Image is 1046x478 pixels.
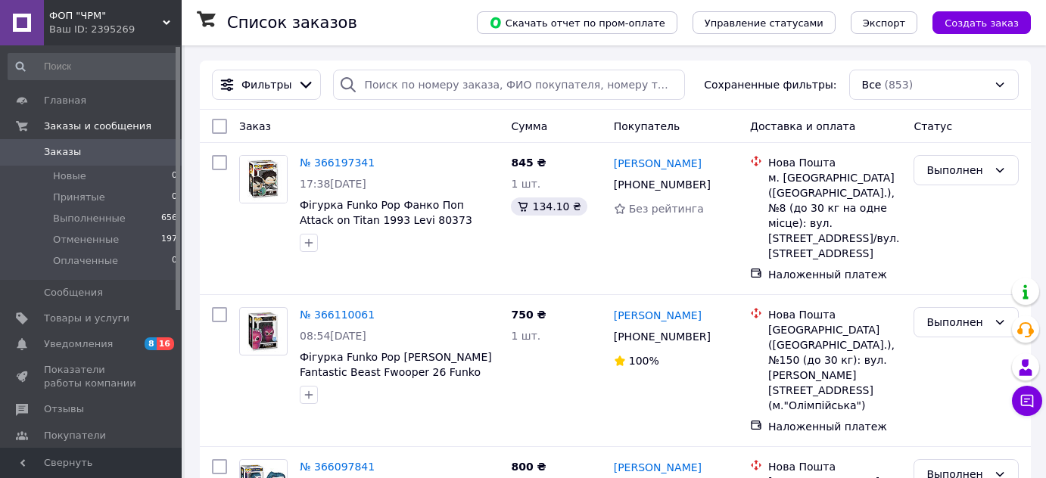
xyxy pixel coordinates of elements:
span: Доставка и оплата [750,120,855,132]
span: Статус [914,120,952,132]
button: Экспорт [851,11,917,34]
span: Фильтры [241,77,291,92]
div: Нова Пошта [768,155,901,170]
a: Создать заказ [917,16,1031,28]
span: Заказ [239,120,271,132]
div: Выполнен [926,162,988,178]
span: 800 ₴ [511,461,546,473]
div: [GEOGRAPHIC_DATA] ([GEOGRAPHIC_DATA].), №150 (до 30 кг): вул. [PERSON_NAME][STREET_ADDRESS] (м."О... [768,322,901,413]
span: Покупатель [614,120,680,132]
span: 1 шт. [511,330,540,342]
span: 08:54[DATE] [300,330,366,342]
span: (853) [884,79,913,91]
span: Без рейтинга [629,203,704,215]
span: 0 [172,254,177,268]
span: Скачать отчет по пром-оплате [489,16,665,29]
button: Чат с покупателем [1012,386,1042,416]
span: 0 [172,191,177,204]
span: Товары и услуги [44,312,129,325]
a: № 366110061 [300,309,375,321]
span: Выполненные [53,212,126,225]
a: Фігурка Funko Pop [PERSON_NAME] Fantastic Beast Fwooper 26 Funko Exclusive LE [300,351,492,393]
span: Сохраненные фильтры: [704,77,836,92]
div: Нова Пошта [768,307,901,322]
span: 1 шт. [511,178,540,190]
span: Сообщения [44,286,103,300]
span: 197 [161,233,177,247]
span: Новые [53,169,86,183]
div: 134.10 ₴ [511,197,587,216]
div: Выполнен [926,314,988,331]
span: Экспорт [863,17,905,29]
div: Нова Пошта [768,459,901,474]
a: [PERSON_NAME] [614,308,702,323]
div: Ваш ID: 2395269 [49,23,182,36]
a: Фото товару [239,307,288,355]
span: 17:38[DATE] [300,178,366,190]
span: Принятые [53,191,105,204]
button: Управление статусами [693,11,836,34]
input: Поиск по номеру заказа, ФИО покупателя, номеру телефона, Email, номеру накладной [333,70,685,100]
span: Заказы [44,145,81,159]
span: Уведомления [44,337,113,351]
a: [PERSON_NAME] [614,460,702,475]
a: [PERSON_NAME] [614,156,702,171]
a: № 366097841 [300,461,375,473]
a: № 366197341 [300,157,375,169]
span: Все [862,77,882,92]
span: 750 ₴ [511,309,546,321]
div: [PHONE_NUMBER] [611,174,714,195]
div: м. [GEOGRAPHIC_DATA] ([GEOGRAPHIC_DATA].), №8 (до 30 кг на одне місце): вул. [STREET_ADDRESS]/вул... [768,170,901,261]
img: Фото товару [240,156,287,203]
span: 845 ₴ [511,157,546,169]
span: Покупатели [44,429,106,442]
input: Поиск [8,53,179,80]
span: Показатели работы компании [44,363,140,390]
span: Создать заказ [945,17,1019,29]
div: [PHONE_NUMBER] [611,326,714,347]
span: 656 [161,212,177,225]
button: Скачать отчет по пром-оплате [477,11,677,34]
span: Отмененные [53,233,119,247]
span: 16 [157,337,174,350]
a: Фото товару [239,155,288,203]
button: Создать заказ [932,11,1031,34]
h1: Список заказов [227,14,357,32]
a: Фігурка Funko Pop Фанко Поп Attack on Titan 1993 Levi 80373 [300,199,472,226]
span: Главная [44,94,86,107]
span: 8 [145,337,157,350]
img: Фото товару [240,310,287,352]
span: Сумма [511,120,547,132]
span: ФОП "ЧРМ" [49,9,163,23]
div: Наложенный платеж [768,267,901,282]
span: Заказы и сообщения [44,119,151,133]
span: Управление статусами [705,17,823,29]
div: Наложенный платеж [768,419,901,434]
span: Отзывы [44,402,84,416]
span: 0 [172,169,177,183]
span: 100% [629,355,659,367]
span: Оплаченные [53,254,118,268]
